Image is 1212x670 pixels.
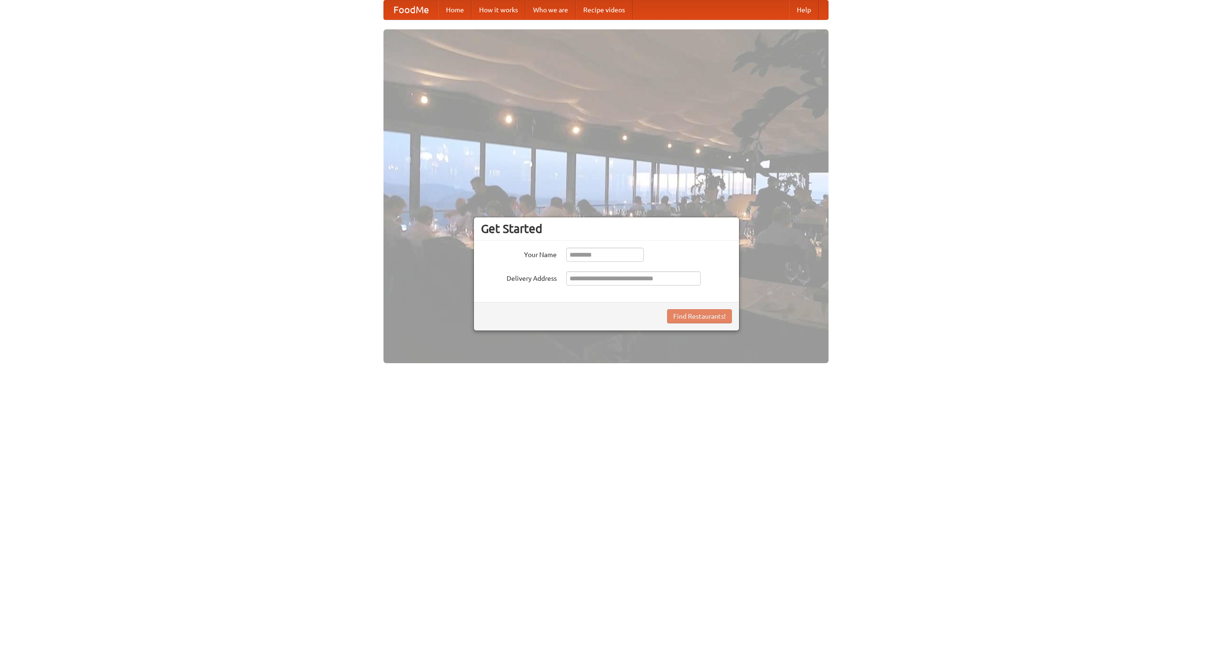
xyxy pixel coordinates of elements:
label: Delivery Address [481,271,557,283]
button: Find Restaurants! [667,309,732,323]
h3: Get Started [481,222,732,236]
a: Recipe videos [576,0,633,19]
a: Home [438,0,472,19]
a: How it works [472,0,526,19]
label: Your Name [481,248,557,259]
a: FoodMe [384,0,438,19]
a: Help [789,0,819,19]
a: Who we are [526,0,576,19]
